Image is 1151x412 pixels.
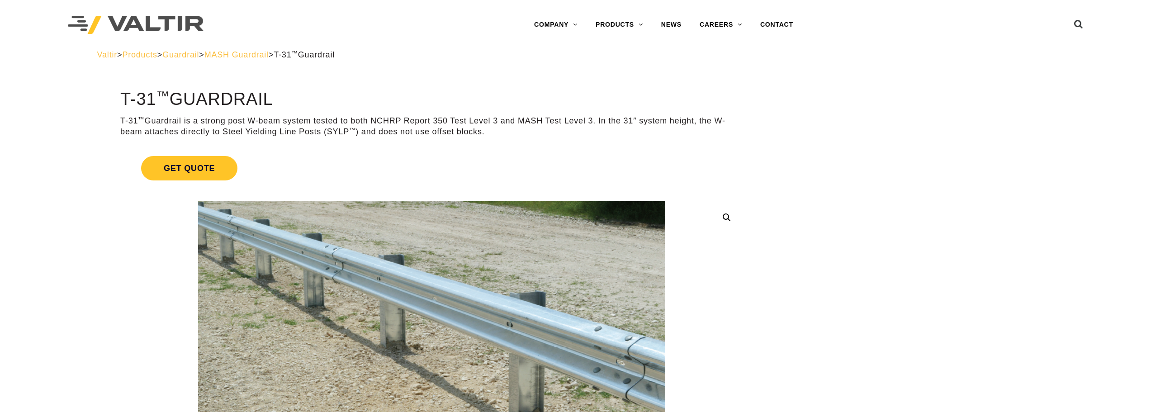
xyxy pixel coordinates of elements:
[525,16,587,34] a: COMPANY
[274,50,335,59] span: T-31 Guardrail
[162,50,199,59] a: Guardrail
[97,50,117,59] a: Valtir
[97,50,1054,60] div: > > > >
[349,127,355,133] sup: ™
[652,16,691,34] a: NEWS
[156,89,169,103] sup: ™
[138,116,144,123] sup: ™
[204,50,269,59] a: MASH Guardrail
[68,16,204,34] img: Valtir
[120,116,743,137] p: T-31 Guardrail is a strong post W-beam system tested to both NCHRP Report 350 Test Level 3 and MA...
[587,16,652,34] a: PRODUCTS
[120,145,743,191] a: Get Quote
[291,50,298,57] sup: ™
[120,90,743,109] h1: T-31 Guardrail
[141,156,237,180] span: Get Quote
[751,16,802,34] a: CONTACT
[122,50,157,59] a: Products
[691,16,751,34] a: CAREERS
